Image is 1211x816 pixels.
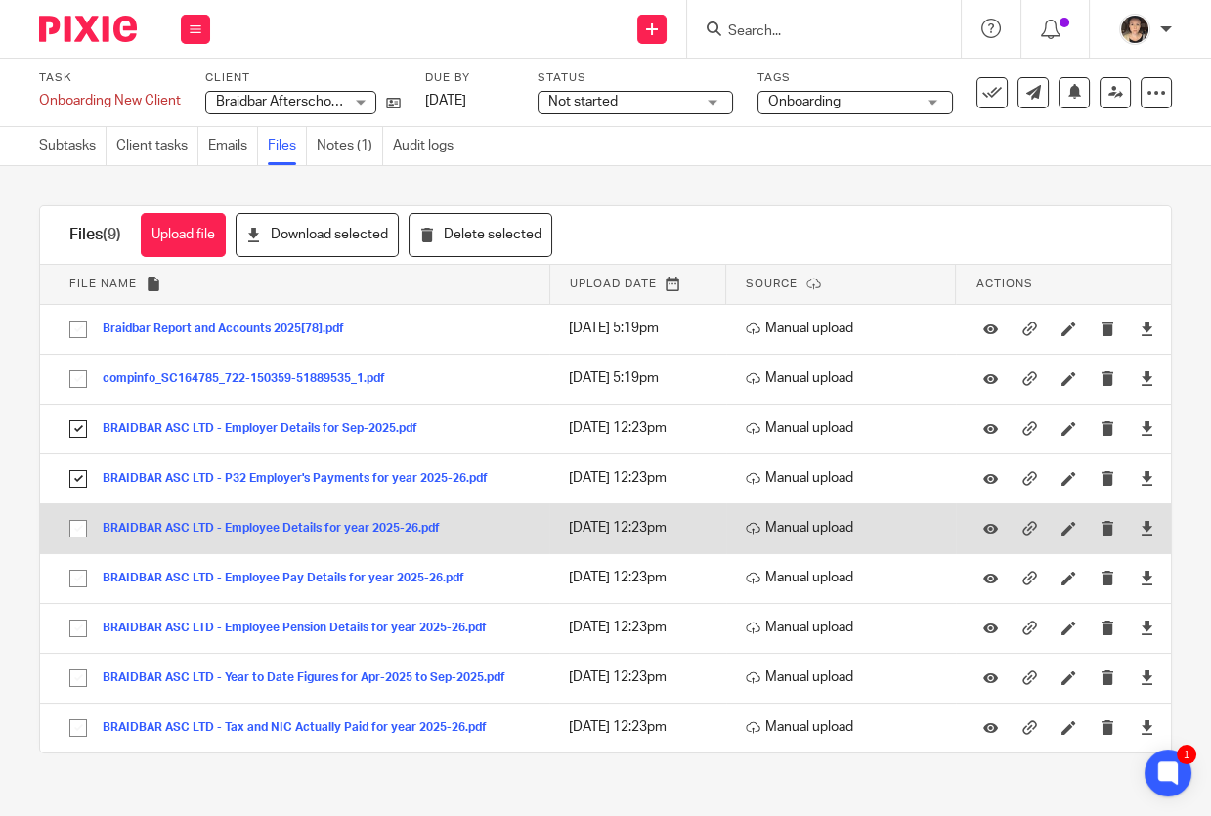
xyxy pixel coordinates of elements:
[569,717,715,737] p: [DATE] 12:23pm
[425,70,513,86] label: Due by
[746,468,946,488] p: Manual upload
[236,213,399,257] button: Download selected
[103,572,479,585] button: BRAIDBAR ASC LTD - Employee Pay Details for year 2025-26.pdf
[1140,717,1154,737] a: Download
[1140,319,1154,338] a: Download
[39,91,181,110] div: Onboarding New Client
[60,660,97,697] input: Select
[69,279,137,289] span: File name
[746,368,946,388] p: Manual upload
[60,560,97,597] input: Select
[60,311,97,348] input: Select
[208,127,258,165] a: Emails
[569,368,715,388] p: [DATE] 5:19pm
[569,468,715,488] p: [DATE] 12:23pm
[141,213,226,257] button: Upload file
[205,70,401,86] label: Client
[425,94,466,107] span: [DATE]
[103,522,454,536] button: BRAIDBAR ASC LTD - Employee Details for year 2025-26.pdf
[60,709,97,747] input: Select
[1119,14,1150,45] img: 324535E6-56EA-408B-A48B-13C02EA99B5D.jpeg
[569,319,715,338] p: [DATE] 5:19pm
[1140,518,1154,537] a: Download
[103,322,359,336] button: Braidbar Report and Accounts 2025[78].pdf
[569,568,715,587] p: [DATE] 12:23pm
[1140,418,1154,438] a: Download
[726,23,902,41] input: Search
[548,95,618,108] span: Not started
[768,95,841,108] span: Onboarding
[746,518,946,537] p: Manual upload
[60,510,97,547] input: Select
[1177,745,1196,764] div: 1
[409,213,552,257] button: Delete selected
[757,70,953,86] label: Tags
[268,127,307,165] a: Files
[746,319,946,338] p: Manual upload
[216,95,397,108] span: Braidbar Afterschool Club Ltd
[746,618,946,637] p: Manual upload
[39,70,181,86] label: Task
[60,610,97,647] input: Select
[317,127,383,165] a: Notes (1)
[103,622,501,635] button: BRAIDBAR ASC LTD - Employee Pension Details for year 2025-26.pdf
[116,127,198,165] a: Client tasks
[69,225,121,245] h1: Files
[1140,667,1154,687] a: Download
[103,671,520,685] button: BRAIDBAR ASC LTD - Year to Date Figures for Apr-2025 to Sep-2025.pdf
[746,568,946,587] p: Manual upload
[1140,368,1154,388] a: Download
[103,422,432,436] button: BRAIDBAR ASC LTD - Employer Details for Sep-2025.pdf
[103,721,501,735] button: BRAIDBAR ASC LTD - Tax and NIC Actually Paid for year 2025-26.pdf
[103,227,121,242] span: (9)
[569,418,715,438] p: [DATE] 12:23pm
[746,418,946,438] p: Manual upload
[39,16,137,42] img: Pixie
[569,618,715,637] p: [DATE] 12:23pm
[393,127,463,165] a: Audit logs
[39,127,107,165] a: Subtasks
[103,472,502,486] button: BRAIDBAR ASC LTD - P32 Employer's Payments for year 2025-26.pdf
[975,279,1032,289] span: Actions
[60,410,97,448] input: Select
[1140,468,1154,488] a: Download
[746,279,798,289] span: Source
[569,667,715,687] p: [DATE] 12:23pm
[60,460,97,497] input: Select
[569,518,715,537] p: [DATE] 12:23pm
[60,361,97,398] input: Select
[1140,568,1154,587] a: Download
[103,372,400,386] button: compinfo_SC164785_722-150359-51889535_1.pdf
[746,717,946,737] p: Manual upload
[746,667,946,687] p: Manual upload
[570,279,657,289] span: Upload date
[538,70,733,86] label: Status
[1140,618,1154,637] a: Download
